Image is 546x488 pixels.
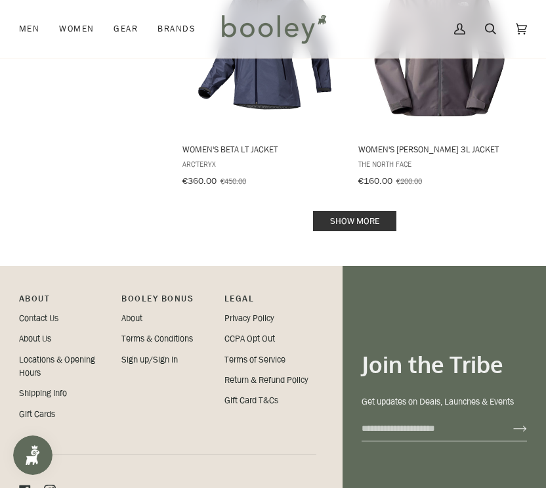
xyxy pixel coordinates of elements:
[492,418,527,439] button: Join
[362,416,492,441] input: your-email@example.com
[396,175,422,187] span: €200.00
[224,332,275,345] a: CCPA Opt Out
[121,292,213,312] p: Booley Bonus
[224,292,316,312] p: Pipeline_Footer Sub
[216,10,331,48] img: Booley
[157,22,196,35] span: Brands
[358,175,392,187] span: €160.00
[358,158,523,169] span: The North Face
[114,22,138,35] span: Gear
[19,312,58,324] a: Contact Us
[224,394,278,407] a: Gift Card T&Cs
[182,175,217,187] span: €360.00
[19,353,95,379] a: Locations & Opening Hours
[13,435,52,475] iframe: Button to open loyalty program pop-up
[19,22,39,35] span: Men
[59,22,94,35] span: Women
[19,332,51,345] a: About Us
[362,395,527,409] p: Get updates on Deals, Launches & Events
[19,387,67,399] a: Shipping Info
[121,353,178,366] a: Sign up/Sign in
[182,143,347,155] span: Women's Beta LT Jacket
[121,312,142,324] a: About
[220,175,246,187] span: €450.00
[313,211,396,231] a: Show more
[358,143,523,155] span: Women's [PERSON_NAME] 3L Jacket
[182,215,527,227] div: Pagination
[182,158,347,169] span: Arc'teryx
[19,408,55,420] a: Gift Cards
[362,350,527,378] h3: Join the Tribe
[224,374,308,386] a: Return & Refund Policy
[224,312,274,324] a: Privacy Policy
[121,332,193,345] a: Terms & Conditions
[19,292,111,312] p: Pipeline_Footer Main
[224,353,285,366] a: Terms of Service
